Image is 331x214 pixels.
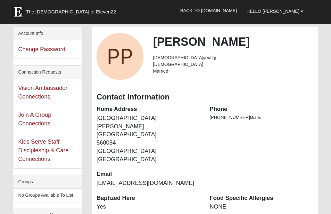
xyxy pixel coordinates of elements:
[203,56,216,60] small: ([DATE])
[96,105,200,114] dt: Home Address
[13,189,82,202] li: No Groups Available To List
[96,114,200,163] dd: [GEOGRAPHIC_DATA][PERSON_NAME] [GEOGRAPHIC_DATA] 560084 [GEOGRAPHIC_DATA] [GEOGRAPHIC_DATA]
[246,9,299,14] span: Hello [PERSON_NAME]
[18,139,69,162] a: Kids Serve Staff Discipleship & Care Connections
[18,46,65,52] a: Change Password
[96,194,200,202] dt: Baptized Here
[18,112,51,127] a: Join A Group Connections
[13,66,82,79] div: Connection Requests
[210,203,313,211] dd: NONE
[210,105,313,114] dt: Phone
[13,175,82,189] div: Groups
[8,2,137,18] a: The [DEMOGRAPHIC_DATA] of Eleven22
[96,179,200,187] dd: [EMAIL_ADDRESS][DOMAIN_NAME]
[12,5,24,18] img: Eleven22 logo
[153,35,313,49] h2: [PERSON_NAME]
[153,54,313,61] li: [DEMOGRAPHIC_DATA]
[18,85,68,100] a: Vision Ambassador Connections
[242,3,308,19] a: Hello [PERSON_NAME]
[96,92,313,102] h3: Contact Information
[26,9,116,15] span: The [DEMOGRAPHIC_DATA] of Eleven22
[210,194,313,202] dt: Food Specific Allergies
[210,114,313,121] li: [PHONE_NUMBER]
[153,68,313,75] li: Married
[250,115,261,120] span: Mobile
[153,61,313,68] li: [DEMOGRAPHIC_DATA]
[13,27,82,40] div: Account Info
[96,33,144,80] a: View Fullsize Photo
[96,170,200,178] dt: Email
[175,3,242,19] a: Back to [DOMAIN_NAME]
[96,203,200,211] dd: Yes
